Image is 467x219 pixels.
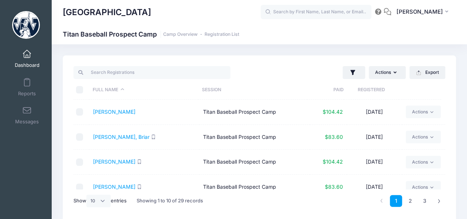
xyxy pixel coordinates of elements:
a: Reports [10,74,45,100]
i: SMS enabled [137,184,142,189]
span: $104.42 [323,109,343,115]
span: Dashboard [15,62,40,69]
input: Search Registrations [73,66,230,79]
a: 1 [390,195,402,207]
th: Session: activate to sort column ascending [198,80,307,100]
span: $83.60 [325,134,343,140]
div: Showing 1 to 10 of 29 records [137,192,203,209]
a: Dashboard [10,46,45,72]
th: Registered: activate to sort column ascending [344,80,399,100]
a: Camp Overview [163,32,198,37]
i: SMS enabled [137,159,142,164]
a: [PERSON_NAME] [93,109,135,115]
a: Actions [406,181,441,194]
span: Messages [15,119,39,125]
h1: Titan Baseball Prospect Camp [63,30,239,38]
td: Titan Baseball Prospect Camp [199,175,309,200]
button: [PERSON_NAME] [391,4,456,21]
a: [PERSON_NAME], Briar [93,134,150,140]
th: Full Name: activate to sort column descending [89,80,198,100]
a: Actions [406,156,441,168]
a: 3 [419,195,431,207]
td: Titan Baseball Prospect Camp [199,150,309,175]
span: $104.42 [323,158,343,165]
span: $83.60 [325,184,343,190]
td: [DATE] [347,150,402,175]
a: [PERSON_NAME] [93,184,135,190]
td: Titan Baseball Prospect Camp [199,100,309,125]
select: Showentries [86,195,111,207]
h1: [GEOGRAPHIC_DATA] [63,4,151,21]
span: [PERSON_NAME] [396,8,443,16]
button: Export [409,66,445,79]
button: Actions [369,66,406,79]
a: Messages [10,102,45,128]
th: Paid: activate to sort column ascending [307,80,344,100]
a: [PERSON_NAME] [93,158,135,165]
a: Actions [406,106,441,118]
input: Search by First Name, Last Name, or Email... [261,5,371,20]
td: [DATE] [347,100,402,125]
i: SMS enabled [151,134,156,139]
td: [DATE] [347,125,402,150]
img: Westminster College [12,11,40,39]
span: Reports [18,90,36,97]
td: [DATE] [347,175,402,200]
td: Titan Baseball Prospect Camp [199,125,309,150]
a: Registration List [205,32,239,37]
a: 2 [404,195,416,207]
a: Actions [406,131,441,143]
label: Show entries [73,195,127,207]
